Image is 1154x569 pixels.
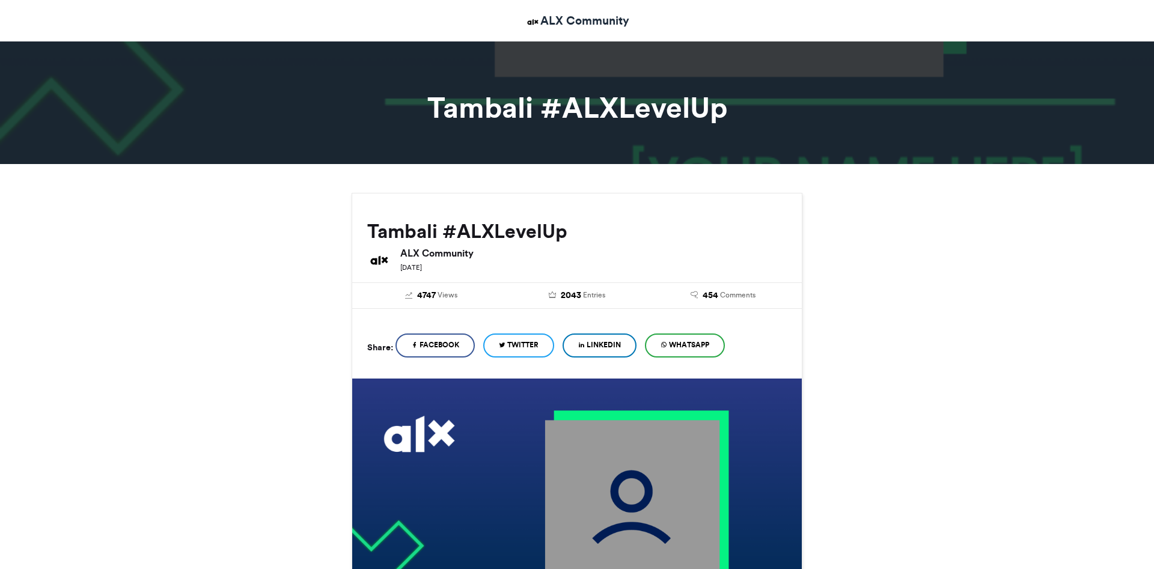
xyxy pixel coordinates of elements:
a: 454 Comments [659,289,787,302]
h6: ALX Community [400,248,787,258]
a: Twitter [483,333,554,358]
span: Views [438,290,457,300]
span: Facebook [420,339,459,350]
img: ALX Community [367,248,391,272]
h2: Tambali #ALXLevelUp [367,221,787,242]
span: Comments [720,290,756,300]
span: 4747 [417,289,436,302]
a: LinkedIn [563,333,637,358]
a: ALX Community [525,12,629,29]
span: Entries [583,290,605,300]
small: [DATE] [400,263,422,272]
a: Facebook [395,333,475,358]
span: Twitter [507,339,539,350]
span: 2043 [561,289,581,302]
h5: Share: [367,339,393,355]
a: WhatsApp [645,333,725,358]
span: WhatsApp [669,339,709,350]
span: 454 [703,289,718,302]
img: ALX Community [525,14,540,29]
a: 2043 Entries [513,289,641,302]
h1: Tambali #ALXLevelUp [243,93,911,122]
span: LinkedIn [587,339,621,350]
a: 4747 Views [367,289,495,302]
